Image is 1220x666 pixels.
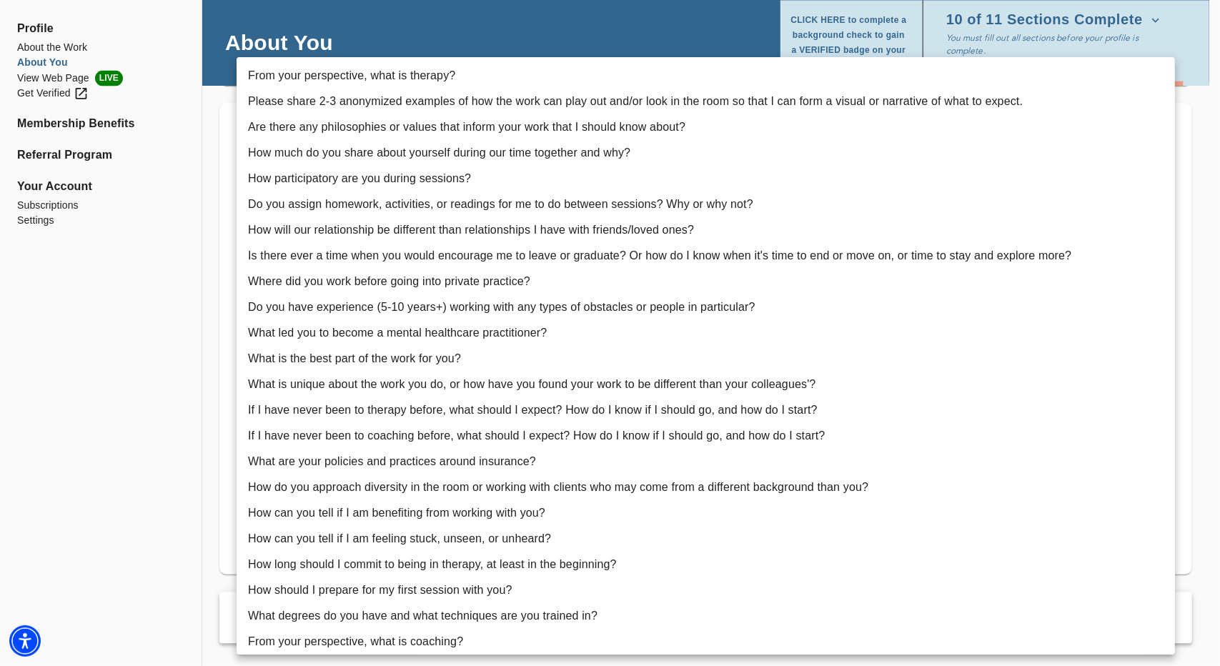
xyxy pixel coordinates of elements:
[237,114,1175,140] li: Are there any philosophies or values that inform your work that I should know about?
[237,397,1175,423] li: If I have never been to therapy before, what should I expect? How do I know if I should go, and h...
[237,629,1175,655] li: From your perspective, what is coaching?
[237,243,1175,269] li: Is there ever a time when you would encourage me to leave or graduate? Or how do I know when it's...
[237,346,1175,372] li: What is the best part of the work for you?
[237,500,1175,526] li: How can you tell if I am benefiting from working with you?
[237,192,1175,217] li: Do you assign homework, activities, or readings for me to do between sessions? Why or why not?
[237,294,1175,320] li: Do you have experience (5-10 years+) working with any types of obstacles or people in particular?
[237,552,1175,577] li: How long should I commit to being in therapy, at least in the beginning?
[237,423,1175,449] li: If I have never been to coaching before, what should I expect? How do I know if I should go, and ...
[237,166,1175,192] li: How participatory are you during sessions?
[9,625,41,657] div: Accessibility Menu
[237,577,1175,603] li: How should I prepare for my first session with you?
[237,603,1175,629] li: What degrees do you have and what techniques are you trained in?
[237,63,1175,89] li: From your perspective, what is therapy?
[237,89,1175,114] li: Please share 2-3 anonymized examples of how the work can play out and/or look in the room so that...
[237,320,1175,346] li: What led you to become a mental healthcare practitioner?
[237,449,1175,474] li: What are your policies and practices around insurance?
[237,372,1175,397] li: What is unique about the work you do, or how have you found your work to be different than your c...
[237,474,1175,500] li: How do you approach diversity in the room or working with clients who may come from a different b...
[237,526,1175,552] li: How can you tell if I am feeling stuck, unseen, or unheard?
[237,140,1175,166] li: How much do you share about yourself during our time together and why?
[237,269,1175,294] li: Where did you work before going into private practice?
[237,217,1175,243] li: How will our relationship be different than relationships I have with friends/loved ones?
